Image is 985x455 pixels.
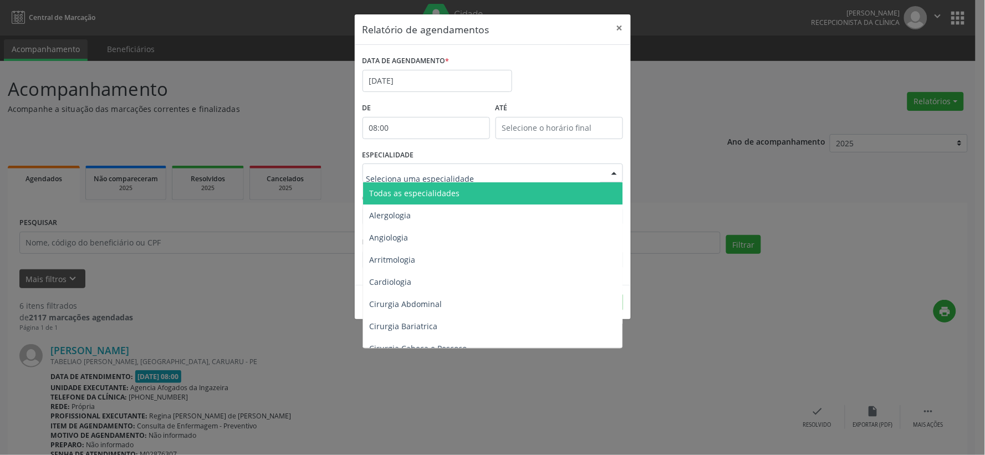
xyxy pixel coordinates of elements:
span: Arritmologia [370,254,416,265]
label: DATA DE AGENDAMENTO [363,53,450,70]
span: Cardiologia [370,277,412,287]
span: Angiologia [370,232,409,243]
span: Cirurgia Cabeça e Pescoço [370,343,467,354]
span: Alergologia [370,210,411,221]
label: ATÉ [496,100,623,117]
h5: Relatório de agendamentos [363,22,489,37]
input: Selecione uma data ou intervalo [363,70,512,92]
button: Close [609,14,631,42]
span: Todas as especialidades [370,188,460,198]
span: Cirurgia Abdominal [370,299,442,309]
label: ESPECIALIDADE [363,147,414,164]
span: Cirurgia Bariatrica [370,321,438,331]
input: Seleciona uma especialidade [366,167,600,190]
input: Selecione o horário final [496,117,623,139]
label: De [363,100,490,117]
input: Selecione o horário inicial [363,117,490,139]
